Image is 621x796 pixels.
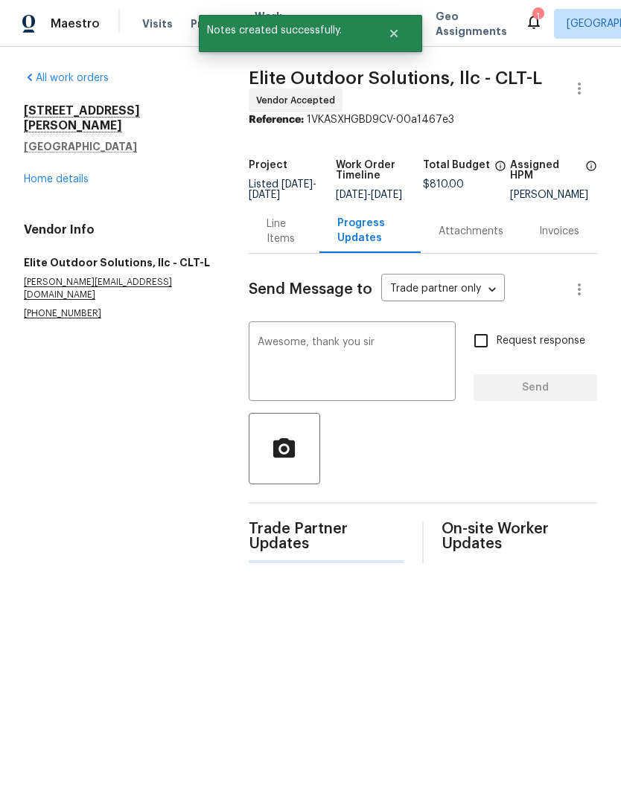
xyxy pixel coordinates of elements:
span: [DATE] [281,179,313,190]
h5: Elite Outdoor Solutions, llc - CLT-L [24,255,213,270]
textarea: Awesome, thank you sir [258,337,448,389]
h5: Assigned HPM [510,160,581,181]
span: - [249,179,316,200]
span: Trade Partner Updates [249,521,404,551]
div: 1 [532,9,543,24]
div: 1VKASXHGBD9CV-00a1467e3 [249,112,598,127]
div: Progress Updates [337,216,403,245]
span: Projects [191,16,237,31]
div: Line Items [267,216,302,246]
span: The total cost of line items that have been proposed by Opendoor. This sum includes line items th... [494,160,506,179]
div: Trade partner only [381,277,505,302]
span: Vendor Accepted [256,93,341,108]
span: Send Message to [249,282,372,297]
h5: Total Budget [423,160,490,170]
a: All work orders [24,73,109,83]
span: [DATE] [336,190,367,200]
span: $810.00 [423,179,464,190]
h5: Work Order Timeline [336,160,423,181]
span: Notes created successfully. [199,15,369,46]
span: [DATE] [371,190,402,200]
span: Geo Assignments [436,9,507,39]
h4: Vendor Info [24,222,213,237]
span: Request response [497,333,585,349]
div: Attachments [439,224,503,239]
span: The hpm assigned to this work order. [585,160,597,190]
span: - [336,190,402,200]
span: [DATE] [249,190,280,200]
a: Home details [24,174,89,184]
span: Listed [249,179,316,200]
span: Work Orders [255,9,293,39]
div: Invoices [539,224,579,239]
span: Maestro [51,16,100,31]
h5: Project [249,160,287,170]
span: On-site Worker Updates [442,521,597,551]
button: Close [369,19,418,48]
span: Elite Outdoor Solutions, llc - CLT-L [249,69,542,87]
b: Reference: [249,115,304,125]
span: Visits [142,16,173,31]
div: [PERSON_NAME] [510,190,597,200]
